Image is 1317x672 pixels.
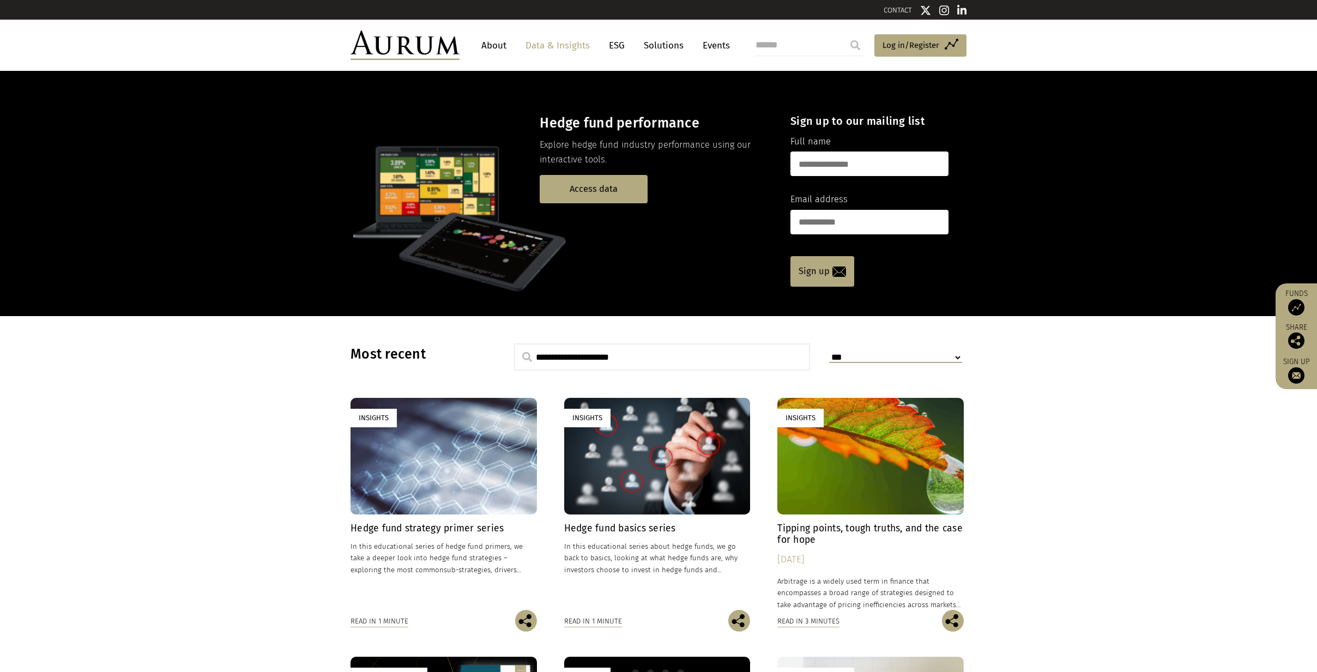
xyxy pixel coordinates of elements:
a: Insights Tipping points, tough truths, and the case for hope [DATE] Arbitrage is a widely used te... [777,398,964,610]
a: Access data [540,175,648,203]
a: CONTACT [884,6,912,14]
label: Full name [790,135,831,149]
img: Twitter icon [920,5,931,16]
h4: Tipping points, tough truths, and the case for hope [777,523,964,546]
input: Submit [844,34,866,56]
a: Sign up [790,256,854,287]
img: email-icon [832,267,846,277]
a: Solutions [638,35,689,56]
h3: Most recent [351,346,487,362]
img: Linkedin icon [957,5,967,16]
img: Sign up to our newsletter [1288,367,1304,384]
img: search.svg [522,352,532,362]
span: Log in/Register [883,39,939,52]
div: Insights [564,409,611,427]
img: Share this post [1288,332,1304,349]
span: sub-strategies [444,566,491,574]
img: Instagram icon [939,5,949,16]
h4: Hedge fund strategy primer series [351,523,537,534]
p: In this educational series of hedge fund primers, we take a deeper look into hedge fund strategie... [351,541,537,575]
img: Access Funds [1288,299,1304,316]
h4: Sign up to our mailing list [790,114,949,128]
a: Insights Hedge fund strategy primer series In this educational series of hedge fund primers, we t... [351,398,537,610]
h4: Hedge fund basics series [564,523,751,534]
div: Read in 1 minute [564,615,622,627]
a: ESG [603,35,630,56]
a: Log in/Register [874,34,966,57]
div: Insights [351,409,397,427]
p: Explore hedge fund industry performance using our interactive tools. [540,138,771,167]
label: Email address [790,192,848,207]
div: [DATE] [777,552,964,567]
a: About [476,35,512,56]
img: Share this post [942,610,964,632]
div: Insights [777,409,824,427]
div: Read in 3 minutes [777,615,839,627]
h3: Hedge fund performance [540,115,771,131]
img: Share this post [728,610,750,632]
p: Arbitrage is a widely used term in finance that encompasses a broad range of strategies designed ... [777,576,964,610]
div: Share [1281,324,1312,349]
p: In this educational series about hedge funds, we go back to basics, looking at what hedge funds a... [564,541,751,575]
a: Events [697,35,730,56]
img: Share this post [515,610,537,632]
a: Insights Hedge fund basics series In this educational series about hedge funds, we go back to bas... [564,398,751,610]
div: Read in 1 minute [351,615,408,627]
a: Funds [1281,289,1312,316]
img: Aurum [351,31,460,60]
a: Sign up [1281,357,1312,384]
a: Data & Insights [520,35,595,56]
